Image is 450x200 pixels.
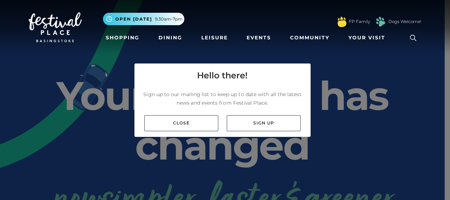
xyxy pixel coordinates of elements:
[140,90,305,107] p: Sign up to our mailing list to keep up to date with all the latest news and events from Festival ...
[144,115,218,131] a: Close
[103,13,184,25] button: Open [DATE] 9.30am-7pm
[388,18,421,25] a: Dogs Welcome!
[198,31,231,44] a: Leisure
[156,31,185,44] a: Dining
[348,34,385,41] span: Your Visit
[227,115,301,131] a: Sign up
[346,31,392,44] a: Your Visit
[103,31,142,44] a: Shopping
[115,16,152,22] span: Open [DATE]
[29,12,82,42] img: Festival Place Logo
[197,69,248,82] h4: Hello there!
[349,18,370,25] a: FP Family
[244,31,274,44] a: Events
[155,16,183,22] span: 9.30am-7pm
[287,31,332,44] a: Community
